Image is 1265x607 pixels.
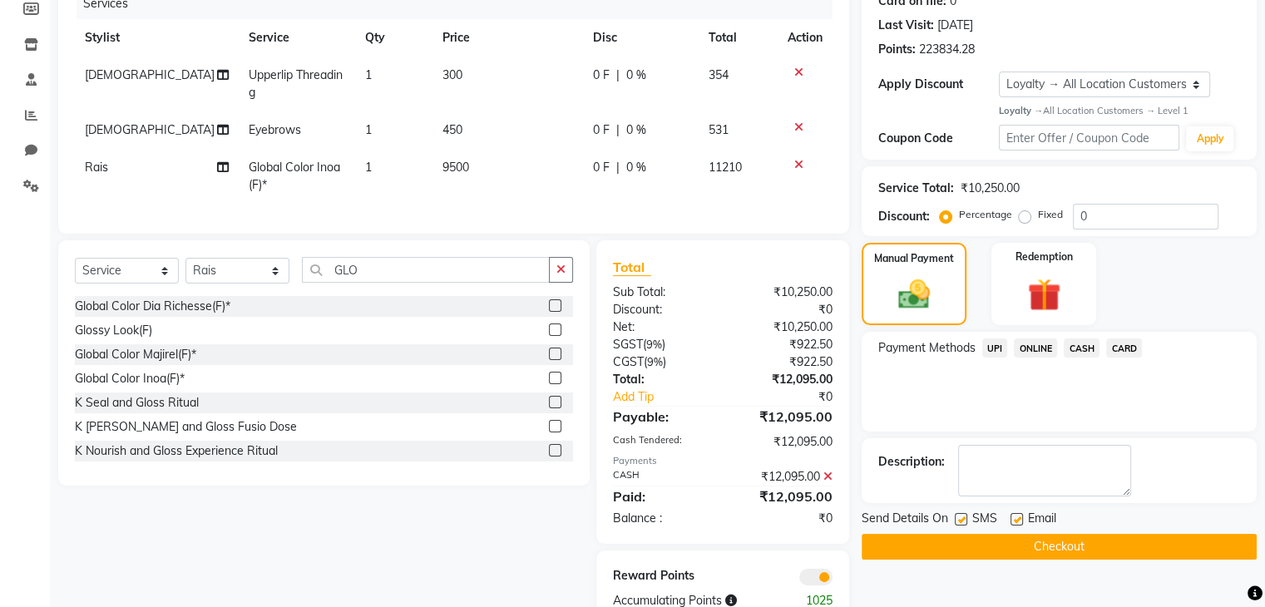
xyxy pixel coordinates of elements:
label: Manual Payment [874,251,954,266]
span: UPI [982,338,1008,358]
div: Service Total: [878,180,954,197]
span: Payment Methods [878,339,976,357]
th: Qty [355,19,432,57]
div: Sub Total: [600,284,723,301]
div: ₹10,250.00 [723,318,845,336]
span: 300 [442,67,462,82]
span: SGST [613,337,643,352]
div: Discount: [600,301,723,318]
div: 223834.28 [919,41,975,58]
span: Global Color Inoa(F)* [249,160,340,192]
div: ₹922.50 [723,353,845,371]
div: Total: [600,371,723,388]
label: Fixed [1038,207,1063,222]
div: ₹0 [743,388,844,406]
input: Enter Offer / Coupon Code [999,125,1180,151]
span: | [616,67,620,84]
span: | [616,159,620,176]
span: CGST [613,354,644,369]
button: Checkout [862,534,1257,560]
label: Redemption [1015,249,1073,264]
div: Balance : [600,510,723,527]
span: 1 [365,122,372,137]
th: Total [698,19,777,57]
div: Net: [600,318,723,336]
div: K Seal and Gloss Ritual [75,394,199,412]
span: [DEMOGRAPHIC_DATA] [85,122,215,137]
div: Global Color Majirel(F)* [75,346,196,363]
label: Percentage [959,207,1012,222]
span: 450 [442,122,462,137]
div: ₹12,095.00 [723,371,845,388]
strong: Loyalty → [999,105,1043,116]
div: Points: [878,41,916,58]
div: Cash Tendered: [600,433,723,451]
div: Apply Discount [878,76,999,93]
div: Paid: [600,486,723,506]
div: ₹10,250.00 [723,284,845,301]
span: 0 F [593,67,610,84]
span: 9% [646,338,662,351]
th: Stylist [75,19,239,57]
div: ₹922.50 [723,336,845,353]
span: Total [613,259,651,276]
div: Coupon Code [878,130,999,147]
span: 0 % [626,67,646,84]
div: ₹0 [723,301,845,318]
span: 9% [647,355,663,368]
div: Payments [613,454,833,468]
input: Search or Scan [302,257,550,283]
div: ( ) [600,336,723,353]
span: Rais [85,160,108,175]
div: ( ) [600,353,723,371]
span: CARD [1106,338,1142,358]
div: Global Color Dia Richesse(F)* [75,298,230,315]
div: Global Color Inoa(F)* [75,370,185,387]
span: Email [1028,510,1056,531]
span: 11210 [708,160,741,175]
span: 0 % [626,159,646,176]
div: ₹10,250.00 [961,180,1020,197]
div: All Location Customers → Level 1 [999,104,1240,118]
span: Eyebrows [249,122,301,137]
span: 0 % [626,121,646,139]
img: _gift.svg [1017,274,1071,316]
span: CASH [1064,338,1099,358]
div: ₹12,095.00 [723,433,845,451]
span: 1 [365,160,372,175]
span: SMS [972,510,997,531]
div: Glossy Look(F) [75,322,152,339]
span: 531 [708,122,728,137]
th: Price [432,19,583,57]
span: 1 [365,67,372,82]
span: 9500 [442,160,469,175]
div: CASH [600,468,723,486]
span: ONLINE [1014,338,1057,358]
div: Last Visit: [878,17,934,34]
div: Discount: [878,208,930,225]
span: Send Details On [862,510,948,531]
img: _cash.svg [888,276,940,313]
div: Payable: [600,407,723,427]
th: Service [239,19,355,57]
div: K Nourish and Gloss Experience Ritual [75,442,278,460]
div: K [PERSON_NAME] and Gloss Fusio Dose [75,418,297,436]
div: [DATE] [937,17,973,34]
span: 0 F [593,121,610,139]
div: ₹12,095.00 [723,486,845,506]
span: 354 [708,67,728,82]
div: Description: [878,453,945,471]
span: Upperlip Threading [249,67,343,100]
span: 0 F [593,159,610,176]
div: ₹12,095.00 [723,407,845,427]
th: Disc [583,19,699,57]
span: | [616,121,620,139]
div: ₹12,095.00 [723,468,845,486]
div: Reward Points [600,567,723,585]
th: Action [778,19,833,57]
span: [DEMOGRAPHIC_DATA] [85,67,215,82]
button: Apply [1186,126,1233,151]
div: ₹0 [723,510,845,527]
a: Add Tip [600,388,743,406]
